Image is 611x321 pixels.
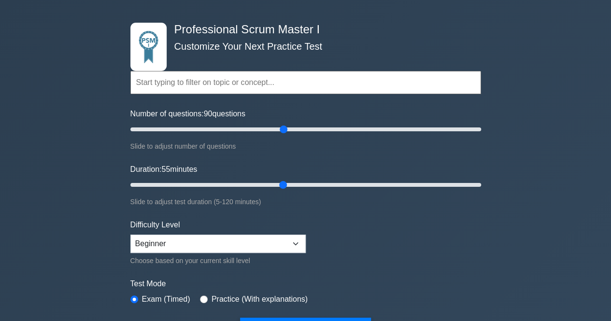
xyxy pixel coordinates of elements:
[171,23,434,37] h4: Professional Scrum Master I
[130,140,481,152] div: Slide to adjust number of questions
[130,196,481,208] div: Slide to adjust test duration (5-120 minutes)
[204,110,213,118] span: 90
[130,108,245,120] label: Number of questions: questions
[130,219,180,231] label: Difficulty Level
[130,278,481,290] label: Test Mode
[130,71,481,94] input: Start typing to filter on topic or concept...
[130,164,198,175] label: Duration: minutes
[130,255,306,266] div: Choose based on your current skill level
[142,293,190,305] label: Exam (Timed)
[212,293,308,305] label: Practice (With explanations)
[161,165,170,173] span: 55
